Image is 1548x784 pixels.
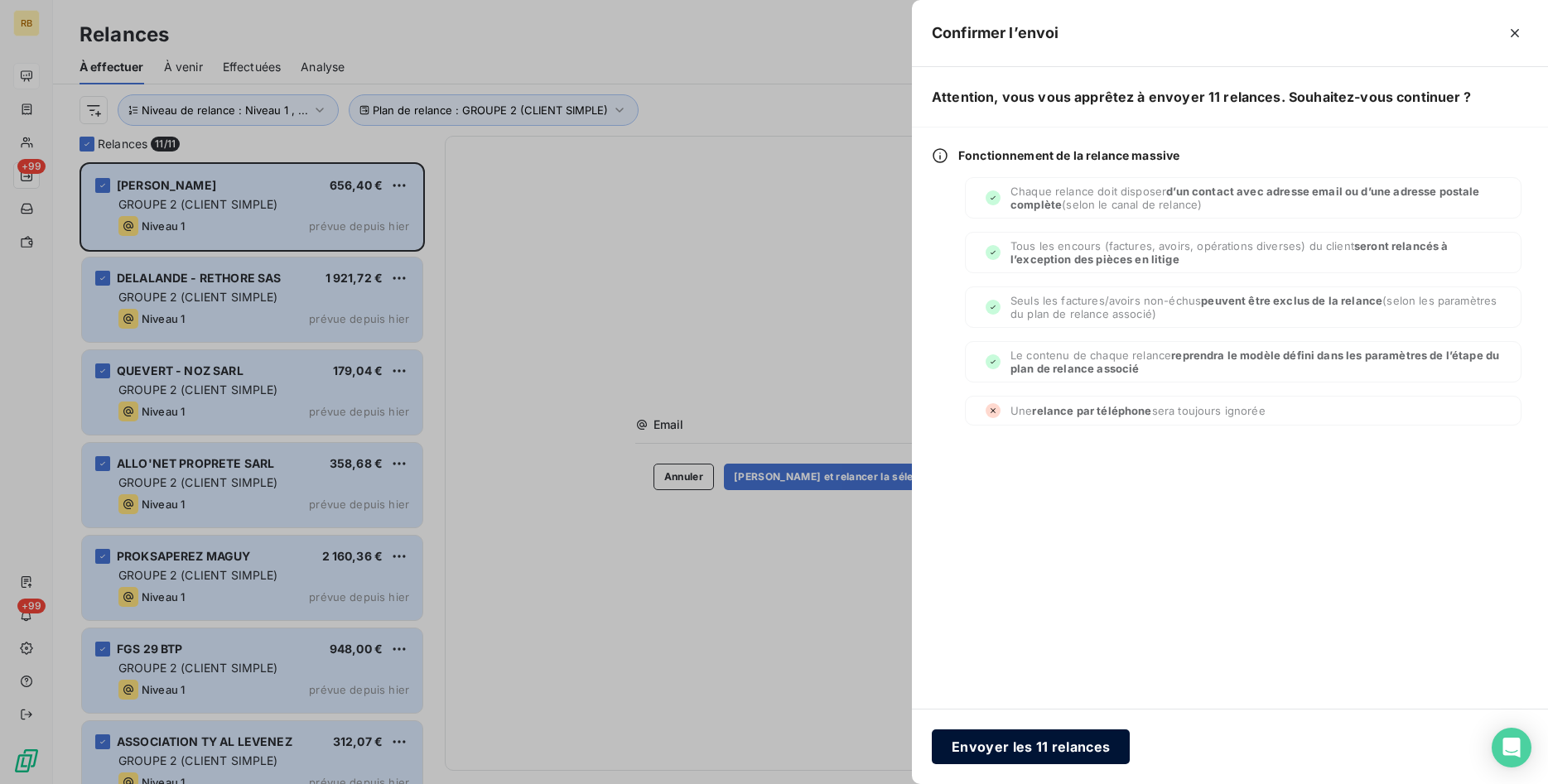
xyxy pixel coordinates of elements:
span: Tous les encours (factures, avoirs, opérations diverses) du client [1010,239,1501,266]
h6: Attention, vous vous apprêtez à envoyer 11 relances. Souhaitez-vous continuer ? [912,67,1548,127]
span: Une sera toujours ignorée [1010,404,1266,417]
span: relance par téléphone [1032,404,1151,417]
button: Envoyer les 11 relances [932,729,1130,764]
span: seront relancés à l’exception des pièces en litige [1010,239,1448,266]
span: Fonctionnement de la relance massive [958,147,1179,164]
h5: Confirmer l’envoi [932,22,1059,45]
span: reprendra le modèle défini dans les paramètres de l’étape du plan de relance associé [1010,349,1499,375]
span: d’un contact avec adresse email ou d’une adresse postale complète [1010,185,1480,211]
span: Chaque relance doit disposer (selon le canal de relance) [1010,185,1501,211]
span: peuvent être exclus de la relance [1201,294,1382,307]
span: Seuls les factures/avoirs non-échus (selon les paramètres du plan de relance associé) [1010,294,1501,320]
span: Le contenu de chaque relance [1010,349,1501,375]
div: Open Intercom Messenger [1492,728,1531,767]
